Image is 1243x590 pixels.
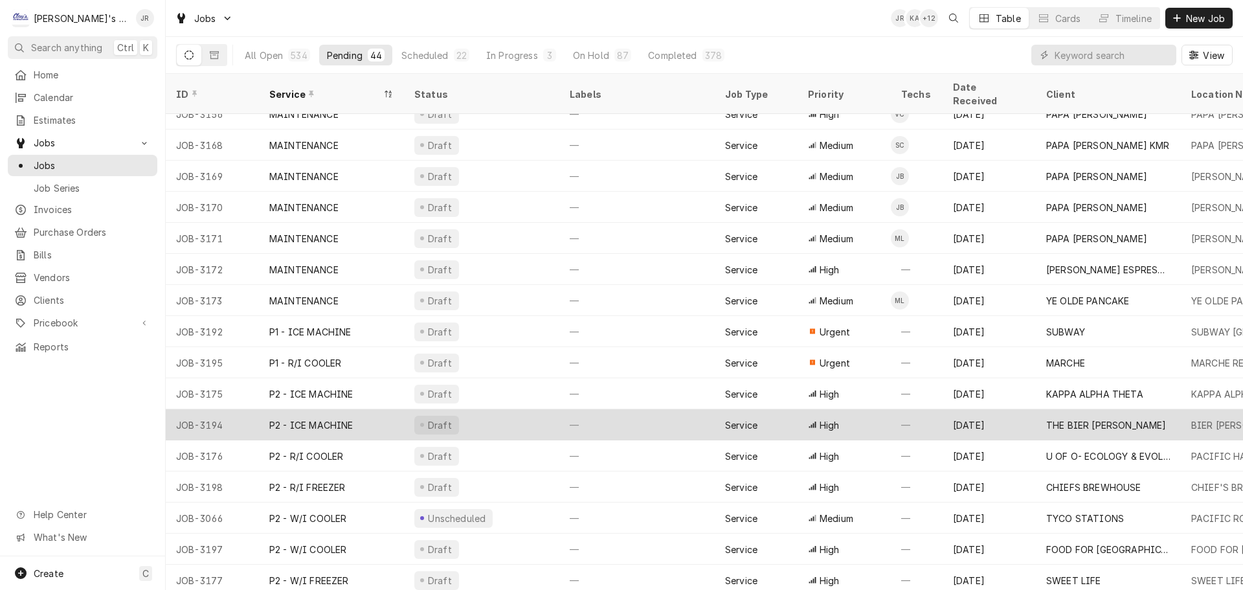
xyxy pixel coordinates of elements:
[8,109,157,131] a: Estimates
[426,387,454,401] div: Draft
[725,108,757,121] div: Service
[269,201,339,214] div: MAINTENANCE
[1046,139,1170,152] div: PAPA [PERSON_NAME] KMR
[426,139,454,152] div: Draft
[269,325,352,339] div: P1 - ICE MACHINE
[820,325,850,339] span: Urgent
[34,225,151,239] span: Purchase Orders
[1046,481,1141,494] div: CHIEFS BREWHOUSE
[725,139,757,152] div: Service
[943,130,1036,161] div: [DATE]
[166,285,259,316] div: JOB-3173
[8,177,157,199] a: Job Series
[426,232,454,245] div: Draft
[943,161,1036,192] div: [DATE]
[8,221,157,243] a: Purchase Orders
[820,108,840,121] span: High
[194,12,216,25] span: Jobs
[1046,356,1085,370] div: MARCHE
[891,254,943,285] div: —
[170,8,238,29] a: Go to Jobs
[1046,418,1167,432] div: THE BIER [PERSON_NAME]
[166,378,259,409] div: JOB-3175
[166,503,259,534] div: JOB-3066
[486,49,538,62] div: In Progress
[725,263,757,277] div: Service
[34,340,151,354] span: Reports
[426,108,454,121] div: Draft
[891,229,909,247] div: ML
[456,49,467,62] div: 22
[34,203,151,216] span: Invoices
[34,508,150,521] span: Help Center
[34,91,151,104] span: Calendar
[1046,512,1124,525] div: TYCO STATIONS
[136,9,154,27] div: JR
[906,9,924,27] div: Korey Austin's Avatar
[34,136,131,150] span: Jobs
[269,139,339,152] div: MAINTENANCE
[546,49,554,62] div: 3
[820,356,850,370] span: Urgent
[891,9,909,27] div: JR
[166,223,259,254] div: JOB-3171
[943,534,1036,565] div: [DATE]
[269,481,346,494] div: P2 - R/I FREEZER
[269,170,339,183] div: MAINTENANCE
[725,574,757,587] div: Service
[1055,45,1170,65] input: Keyword search
[426,574,454,587] div: Draft
[891,198,909,216] div: Joey Brabb's Avatar
[269,356,341,370] div: P1 - R/I COOLER
[559,130,715,161] div: —
[725,449,757,463] div: Service
[725,543,757,556] div: Service
[891,291,909,310] div: ML
[725,481,757,494] div: Service
[12,9,30,27] div: Clay's Refrigeration's Avatar
[1046,574,1101,587] div: SWEET LIFE
[891,471,943,503] div: —
[142,567,149,580] span: C
[820,294,853,308] span: Medium
[34,271,151,284] span: Vendors
[891,198,909,216] div: JB
[943,440,1036,471] div: [DATE]
[166,440,259,471] div: JOB-3176
[8,199,157,220] a: Invoices
[996,12,1021,25] div: Table
[891,347,943,378] div: —
[820,387,840,401] span: High
[8,87,157,108] a: Calendar
[891,291,909,310] div: Mikah Levitt-Freimuth's Avatar
[8,336,157,357] a: Reports
[725,418,757,432] div: Service
[820,232,853,245] span: Medium
[269,232,339,245] div: MAINTENANCE
[1046,449,1170,463] div: U OF O- ECOLOGY & EVOLUTION
[943,223,1036,254] div: [DATE]
[901,87,932,101] div: Techs
[906,9,924,27] div: KA
[559,98,715,130] div: —
[1046,87,1168,101] div: Client
[725,294,757,308] div: Service
[820,263,840,277] span: High
[117,41,134,54] span: Ctrl
[1046,263,1170,277] div: [PERSON_NAME] ESPRESSO
[34,181,151,195] span: Job Series
[559,471,715,503] div: —
[31,41,102,54] span: Search anything
[1183,12,1227,25] span: New Job
[891,105,909,123] div: Valente Castillo's Avatar
[426,418,454,432] div: Draft
[1046,294,1129,308] div: YE OLDE PANCAKE
[1200,49,1227,62] span: View
[34,248,151,262] span: Bills
[8,132,157,153] a: Go to Jobs
[34,159,151,172] span: Jobs
[1046,325,1085,339] div: SUBWAY
[891,409,943,440] div: —
[943,98,1036,130] div: [DATE]
[1046,543,1170,556] div: FOOD FOR [GEOGRAPHIC_DATA]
